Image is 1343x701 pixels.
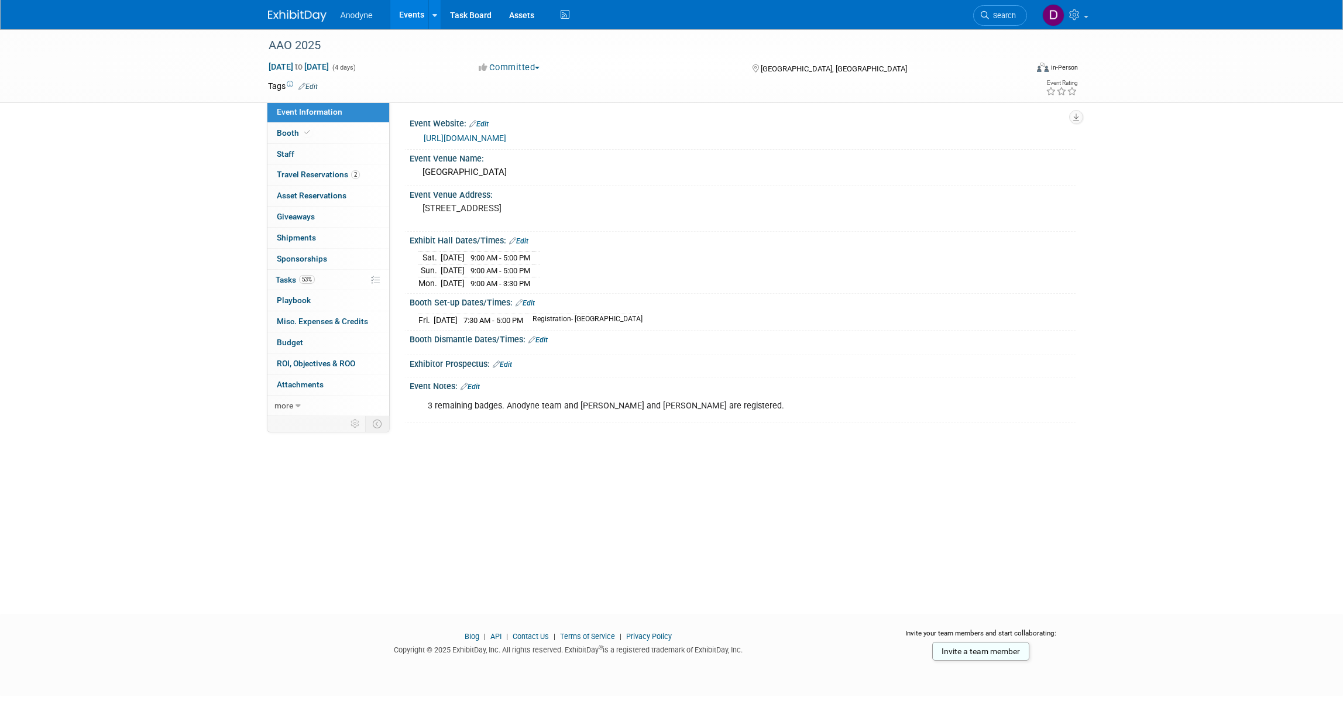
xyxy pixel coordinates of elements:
td: [DATE] [441,264,465,277]
a: API [490,632,502,641]
td: [DATE] [434,314,458,326]
span: Giveaways [277,212,315,221]
div: Booth Dismantle Dates/Times: [410,331,1076,346]
span: ROI, Objectives & ROO [277,359,355,368]
sup: ® [599,644,603,651]
a: Contact Us [513,632,549,641]
pre: [STREET_ADDRESS] [423,203,674,214]
span: to [293,62,304,71]
a: ROI, Objectives & ROO [267,353,389,374]
button: Committed [475,61,544,74]
div: Event Format [958,61,1078,78]
td: Sat. [418,252,441,264]
span: Tasks [276,275,315,284]
a: Budget [267,332,389,353]
span: (4 days) [331,64,356,71]
div: Event Website: [410,115,1076,130]
div: Copyright © 2025 ExhibitDay, Inc. All rights reserved. ExhibitDay is a registered trademark of Ex... [268,642,870,655]
span: | [503,632,511,641]
td: [DATE] [441,252,465,264]
span: Travel Reservations [277,170,360,179]
span: 7:30 AM - 5:00 PM [463,316,523,325]
div: In-Person [1050,63,1078,72]
td: Personalize Event Tab Strip [345,416,366,431]
td: Sun. [418,264,441,277]
a: Invite a team member [932,642,1029,661]
a: Edit [509,237,528,245]
a: Tasks53% [267,270,389,290]
a: Misc. Expenses & Credits [267,311,389,332]
span: 2 [351,170,360,179]
span: | [551,632,558,641]
a: [URL][DOMAIN_NAME] [424,133,506,143]
a: more [267,396,389,416]
div: AAO 2025 [265,35,1009,56]
td: [DATE] [441,277,465,289]
a: Giveaways [267,207,389,227]
a: Booth [267,123,389,143]
a: Edit [461,383,480,391]
td: Toggle Event Tabs [365,416,389,431]
a: Search [973,5,1027,26]
a: Staff [267,144,389,164]
a: Edit [516,299,535,307]
div: Exhibit Hall Dates/Times: [410,232,1076,247]
img: ExhibitDay [268,10,327,22]
i: Booth reservation complete [304,129,310,136]
div: Exhibitor Prospectus: [410,355,1076,370]
span: Sponsorships [277,254,327,263]
span: | [617,632,624,641]
td: Fri. [418,314,434,326]
span: Event Information [277,107,342,116]
td: Mon. [418,277,441,289]
div: Event Rating [1046,80,1077,86]
a: Sponsorships [267,249,389,269]
a: Asset Reservations [267,185,389,206]
td: Registration- [GEOGRAPHIC_DATA] [525,314,643,326]
div: Event Notes: [410,377,1076,393]
span: Asset Reservations [277,191,346,200]
div: [GEOGRAPHIC_DATA] [418,163,1067,181]
span: 9:00 AM - 5:00 PM [470,266,530,275]
td: Tags [268,80,318,92]
span: Misc. Expenses & Credits [277,317,368,326]
div: Invite your team members and start collaborating: [887,628,1076,646]
span: Search [989,11,1016,20]
div: Event Venue Name: [410,150,1076,164]
a: Privacy Policy [626,632,672,641]
span: Attachments [277,380,324,389]
span: Shipments [277,233,316,242]
img: Format-Inperson.png [1037,63,1049,72]
a: Edit [469,120,489,128]
span: Playbook [277,295,311,305]
span: [GEOGRAPHIC_DATA], [GEOGRAPHIC_DATA] [761,64,907,73]
a: Playbook [267,290,389,311]
a: Shipments [267,228,389,248]
span: Booth [277,128,312,138]
a: Edit [298,83,318,91]
div: Booth Set-up Dates/Times: [410,294,1076,309]
span: | [481,632,489,641]
span: Budget [277,338,303,347]
span: 9:00 AM - 3:30 PM [470,279,530,288]
div: Event Venue Address: [410,186,1076,201]
a: Event Information [267,102,389,122]
span: more [274,401,293,410]
a: Travel Reservations2 [267,164,389,185]
span: 9:00 AM - 5:00 PM [470,253,530,262]
span: [DATE] [DATE] [268,61,329,72]
div: 3 remaining badges. Anodyne team and [PERSON_NAME] and [PERSON_NAME] are registered. [420,394,947,418]
a: Blog [465,632,479,641]
a: Edit [528,336,548,344]
span: Staff [277,149,294,159]
span: Anodyne [341,11,373,20]
a: Attachments [267,374,389,395]
span: 53% [299,275,315,284]
a: Edit [493,360,512,369]
img: Dawn Jozwiak [1042,4,1064,26]
a: Terms of Service [560,632,615,641]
